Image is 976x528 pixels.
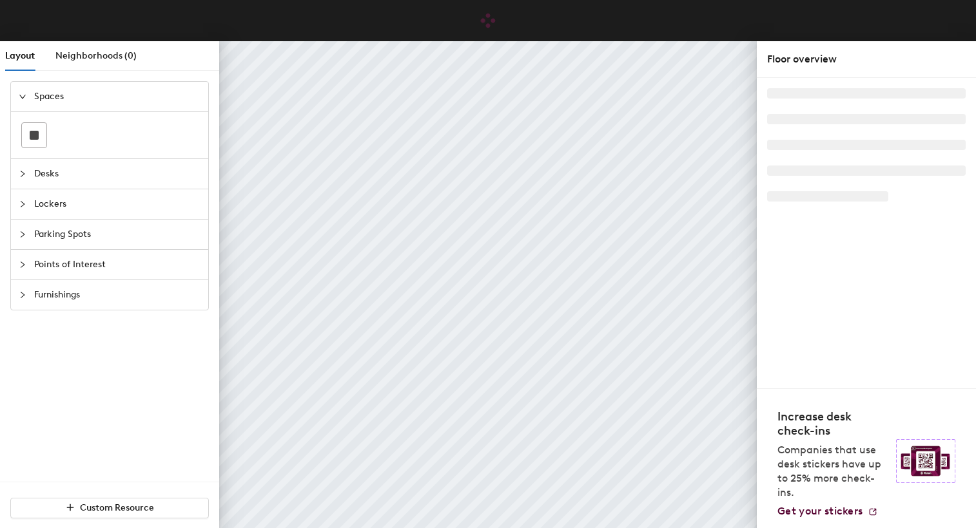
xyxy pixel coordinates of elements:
[19,231,26,238] span: collapsed
[34,280,200,310] span: Furnishings
[767,52,966,67] div: Floor overview
[777,410,888,438] h4: Increase desk check-ins
[34,250,200,279] span: Points of Interest
[34,159,200,189] span: Desks
[777,505,878,518] a: Get your stickers
[896,439,955,483] img: Sticker logo
[19,261,26,269] span: collapsed
[777,505,863,517] span: Get your stickers
[19,93,26,100] span: expanded
[19,200,26,208] span: collapsed
[777,443,888,500] p: Companies that use desk stickers have up to 25% more check-ins.
[80,502,154,513] span: Custom Resource
[10,498,209,518] button: Custom Resource
[19,291,26,299] span: collapsed
[34,189,200,219] span: Lockers
[5,50,35,61] span: Layout
[34,220,200,249] span: Parking Spots
[34,82,200,111] span: Spaces
[19,170,26,178] span: collapsed
[55,50,137,61] span: Neighborhoods (0)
